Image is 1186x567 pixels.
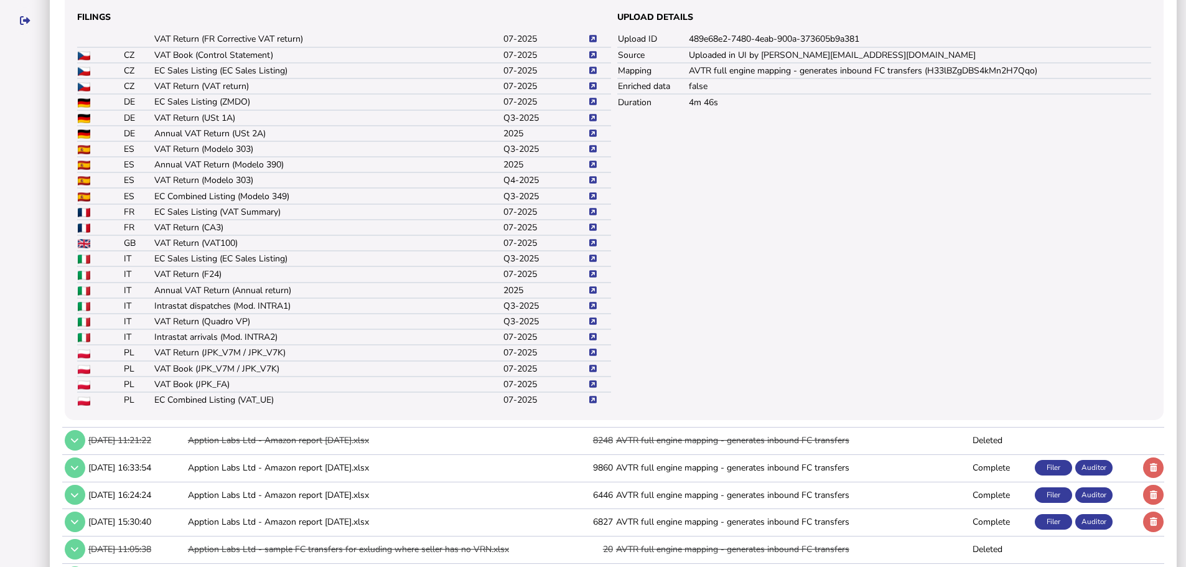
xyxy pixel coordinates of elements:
[503,172,588,188] td: Q4-2025
[617,94,688,110] td: Duration
[617,11,1151,23] h3: Upload details
[185,454,561,480] td: Apption Labs Ltd - Amazon report [DATE].xlsx
[503,78,588,94] td: 07-2025
[78,192,90,202] img: ES flag
[154,251,502,266] td: EC Sales Listing (EC Sales Listing)
[77,11,611,23] h3: Filings
[185,537,561,562] td: Apption Labs Ltd - sample FC transfers for exluding where seller has no VRN.xlsx
[503,110,588,126] td: Q3-2025
[617,32,688,47] td: Upload ID
[123,94,154,110] td: DE
[154,266,502,282] td: VAT Return (F24)
[123,345,154,360] td: PL
[503,47,588,63] td: 07-2025
[970,482,1032,507] td: Complete
[503,329,588,345] td: 07-2025
[78,255,90,264] img: IT flag
[78,161,90,170] img: ES flag
[970,454,1032,480] td: Complete
[1075,514,1113,530] div: Auditor
[78,98,90,108] img: DE flag
[503,314,588,329] td: Q3-2025
[78,380,90,390] img: PL flag
[154,126,502,141] td: Annual VAT Return (USt 2A)
[1035,487,1072,503] div: Filer
[154,188,502,204] td: EC Combined Listing (Modelo 349)
[503,204,588,220] td: 07-2025
[78,176,90,185] img: ES flag
[78,82,90,91] img: CZ flag
[503,251,588,266] td: Q3-2025
[614,509,970,535] td: AVTR full engine mapping - generates inbound FC transfers
[154,235,502,251] td: VAT Return (VAT100)
[561,428,613,453] td: 8248
[503,157,588,172] td: 2025
[65,539,85,560] button: Show/hide row detail
[503,298,588,314] td: Q3-2025
[185,428,561,453] td: Apption Labs Ltd - Amazon report [DATE].xlsx
[78,286,90,296] img: IT flag
[78,333,90,342] img: IT flag
[688,94,1151,110] td: 4m 46s
[154,47,502,63] td: VAT Book (Control Statement)
[154,157,502,172] td: Annual VAT Return (Modelo 390)
[78,114,90,123] img: DE flag
[123,266,154,282] td: IT
[123,188,154,204] td: ES
[503,63,588,78] td: 07-2025
[503,377,588,392] td: 07-2025
[1075,460,1113,476] div: Auditor
[614,428,970,453] td: AVTR full engine mapping - generates inbound FC transfers
[123,110,154,126] td: DE
[688,78,1151,94] td: false
[617,47,688,63] td: Source
[561,454,613,480] td: 9860
[617,78,688,94] td: Enriched data
[503,345,588,360] td: 07-2025
[86,482,185,507] td: [DATE] 16:24:24
[65,457,85,478] button: Show/hide row detail
[154,329,502,345] td: Intrastat arrivals (Mod. INTRA2)
[1035,460,1072,476] div: Filer
[123,204,154,220] td: FR
[561,537,613,562] td: 20
[154,377,502,392] td: VAT Book (JPK_FA)
[78,239,90,248] img: GB flag
[503,188,588,204] td: Q3-2025
[154,63,502,78] td: EC Sales Listing (EC Sales Listing)
[78,302,90,311] img: IT flag
[503,283,588,298] td: 2025
[123,63,154,78] td: CZ
[78,223,90,233] img: FR flag
[688,47,1151,63] td: Uploaded in UI by [PERSON_NAME][EMAIL_ADDRESS][DOMAIN_NAME]
[123,251,154,266] td: IT
[78,208,90,217] img: FR flag
[78,396,90,406] img: PL flag
[65,430,85,451] button: Show/hide row detail
[154,345,502,360] td: VAT Return (JPK_V7M / JPK_V7K)
[503,126,588,141] td: 2025
[78,349,90,358] img: PL flag
[503,392,588,408] td: 07-2025
[1143,512,1164,532] button: Delete upload
[154,314,502,329] td: VAT Return (Quadro VP)
[503,266,588,282] td: 07-2025
[78,271,90,280] img: IT flag
[123,141,154,157] td: ES
[12,7,38,34] button: Sign out
[123,298,154,314] td: IT
[65,485,85,505] button: Show/hide row detail
[86,537,185,562] td: [DATE] 11:05:38
[123,78,154,94] td: CZ
[503,220,588,235] td: 07-2025
[78,365,90,374] img: PL flag
[123,377,154,392] td: PL
[123,157,154,172] td: ES
[1035,514,1072,530] div: Filer
[970,509,1032,535] td: Complete
[123,283,154,298] td: IT
[503,235,588,251] td: 07-2025
[123,126,154,141] td: DE
[154,78,502,94] td: VAT Return (VAT return)
[614,537,970,562] td: AVTR full engine mapping - generates inbound FC transfers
